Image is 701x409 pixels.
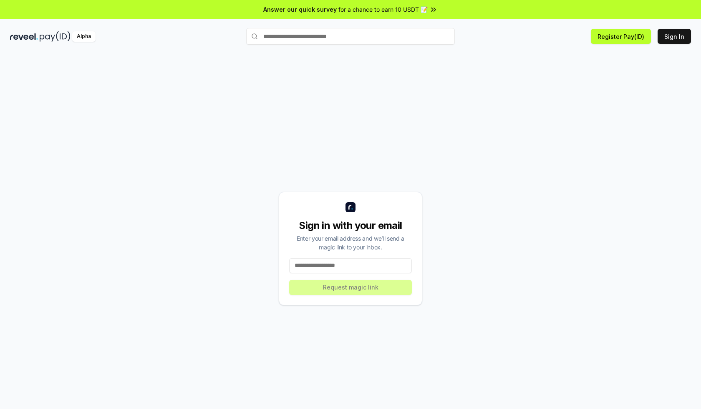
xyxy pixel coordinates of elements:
img: logo_small [345,202,356,212]
img: reveel_dark [10,31,38,42]
span: for a chance to earn 10 USDT 📝 [338,5,428,14]
button: Sign In [658,29,691,44]
div: Alpha [72,31,96,42]
button: Register Pay(ID) [591,29,651,44]
div: Sign in with your email [289,219,412,232]
img: pay_id [40,31,71,42]
span: Answer our quick survey [263,5,337,14]
div: Enter your email address and we’ll send a magic link to your inbox. [289,234,412,251]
